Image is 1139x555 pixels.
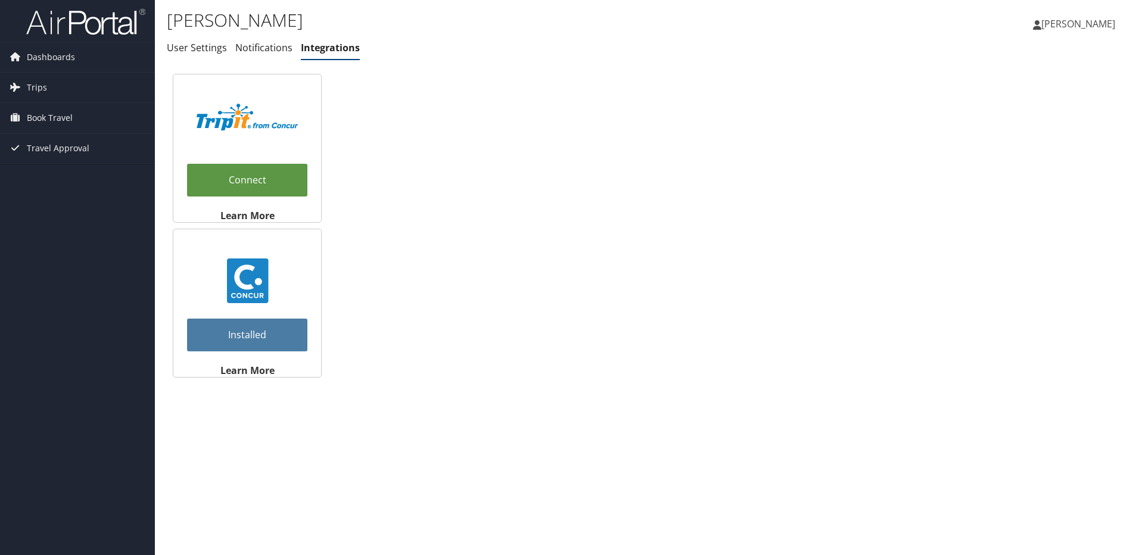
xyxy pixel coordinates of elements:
a: Installed [187,319,307,351]
h1: [PERSON_NAME] [167,8,807,33]
img: concur_23.png [225,258,270,303]
span: [PERSON_NAME] [1041,17,1115,30]
a: Connect [187,164,307,197]
strong: Learn More [220,209,275,222]
span: Travel Approval [27,133,89,163]
a: Notifications [235,41,292,54]
a: User Settings [167,41,227,54]
a: [PERSON_NAME] [1033,6,1127,42]
strong: Learn More [220,364,275,377]
img: airportal-logo.png [26,8,145,36]
span: Dashboards [27,42,75,72]
a: Integrations [301,41,360,54]
span: Trips [27,73,47,102]
span: Book Travel [27,103,73,133]
img: TripIt_Logo_Color_SOHP.png [197,104,298,130]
